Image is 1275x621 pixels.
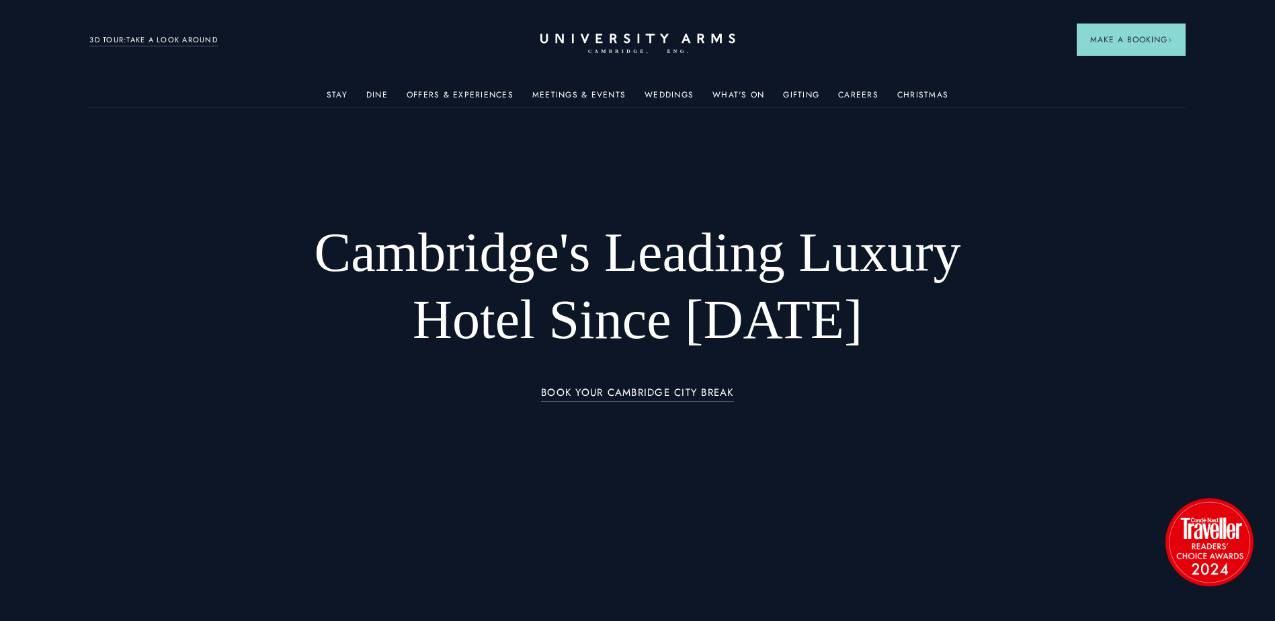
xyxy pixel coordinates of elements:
[279,219,996,354] h1: Cambridge's Leading Luxury Hotel Since [DATE]
[1159,491,1260,592] img: image-2524eff8f0c5d55edbf694693304c4387916dea5-1501x1501-png
[712,90,764,108] a: What's On
[1077,24,1186,56] button: Make a BookingArrow icon
[540,34,735,54] a: Home
[1167,38,1172,42] img: Arrow icon
[1090,34,1172,46] span: Make a Booking
[532,90,626,108] a: Meetings & Events
[366,90,388,108] a: Dine
[541,387,734,403] a: BOOK YOUR CAMBRIDGE CITY BREAK
[783,90,819,108] a: Gifting
[407,90,513,108] a: Offers & Experiences
[89,34,218,46] a: 3D TOUR:TAKE A LOOK AROUND
[897,90,948,108] a: Christmas
[645,90,694,108] a: Weddings
[838,90,878,108] a: Careers
[327,90,347,108] a: Stay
